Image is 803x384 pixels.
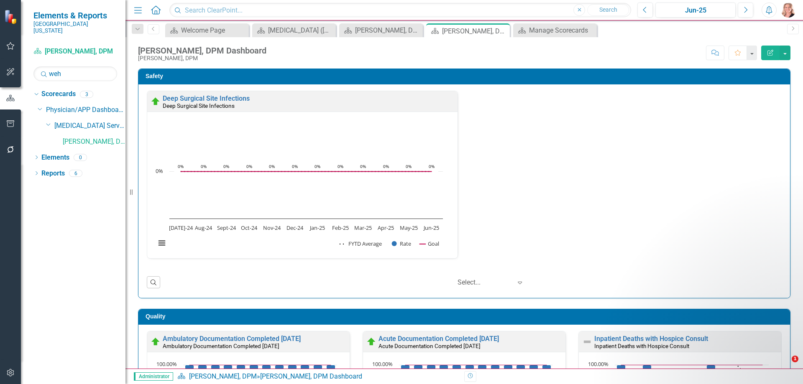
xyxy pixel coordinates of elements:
h3: Quality [146,313,786,320]
text: [DATE]-24 [169,224,193,231]
text: Jun-25 [423,224,439,231]
img: On Target [366,337,376,347]
text: 0% [406,163,412,169]
div: [PERSON_NAME], DPM Dashboard [138,46,266,55]
text: 100.00% [156,360,177,368]
text: Mar-25 [354,224,372,231]
text: 0% [156,167,163,175]
div: [PERSON_NAME], DPM Dashboard [260,372,362,380]
div: [PERSON_NAME], DPM Dashboard [355,25,421,36]
button: Show Goal [419,240,439,247]
text: Sept-24 [217,224,236,231]
img: Not Defined [582,337,592,347]
div: 6 [69,170,82,177]
text: Apr-25 [378,224,394,231]
text: Oct-24 [241,224,258,231]
text: 100.00% [372,360,393,368]
input: Search ClearPoint... [169,3,631,18]
g: Goal, series 3 of 3. Line with 12 data points. [188,363,332,366]
div: [PERSON_NAME], DPM [138,55,266,61]
text: 100.00% [588,360,609,368]
g: Goal, series 3 of 3. Line with 12 data points. [404,363,548,366]
text: 0% [429,163,435,169]
text: 0% [269,163,275,169]
div: Welcome Page [181,25,247,36]
button: Show FYTD Average [340,240,383,247]
a: Deep Surgical Site Infections [163,94,250,102]
div: 3 [80,91,93,98]
button: View chart menu, Chart [156,237,168,249]
a: Ambulatory Documentation Completed [DATE] [163,335,301,343]
div: [PERSON_NAME], DPM Dashboard [442,26,508,36]
h3: Safety [146,73,786,79]
div: [MEDICAL_DATA] ([MEDICAL_DATA]) Dashboard [268,25,334,36]
text: 0% [360,163,366,169]
a: [PERSON_NAME], DPM [33,47,117,56]
span: 1 [792,356,798,362]
span: Search [599,6,617,13]
text: 0% [292,163,298,169]
button: Jun-25 [655,3,736,18]
text: Jan-25 [309,224,325,231]
text: 0% [315,163,320,169]
text: Feb-25 [332,224,349,231]
img: On Target [151,97,161,107]
text: May-25 [400,224,418,231]
svg: Interactive chart [151,120,447,256]
iframe: Intercom live chat [775,356,795,376]
small: Deep Surgical Site Infections [163,102,235,109]
a: Manage Scorecards [515,25,595,36]
span: Elements & Reports [33,10,117,20]
a: Inpatient Deaths with Hospice Consult [594,335,708,343]
div: Double-Click to Edit [147,91,458,259]
a: Elements [41,153,69,163]
a: [MEDICAL_DATA] Services [54,121,125,131]
button: Show Rate [392,240,411,247]
div: 0 [74,154,87,161]
a: Reports [41,169,65,178]
text: 0% [246,163,252,169]
img: On Target [151,337,161,347]
text: 0% [338,163,343,169]
text: 0% [178,163,184,169]
g: Goal, series 3 of 3. Line with 12 data points. [619,363,764,366]
a: Welcome Page [167,25,247,36]
text: Nov-24 [263,224,281,231]
a: Scorecards [41,89,76,99]
a: Acute Documentation Completed [DATE] [378,335,499,343]
small: [GEOGRAPHIC_DATA][US_STATE] [33,20,117,34]
button: Search [587,4,629,16]
a: Physician/APP Dashboards [46,105,125,115]
small: Ambulatory Documentation Completed [DATE] [163,343,279,349]
text: 0% [223,163,229,169]
small: Inpatient Deaths with Hospice Consult [594,343,689,349]
div: Chart. Highcharts interactive chart. [151,120,453,256]
a: [MEDICAL_DATA] ([MEDICAL_DATA]) Dashboard [254,25,334,36]
text: 0% [383,163,389,169]
input: Search Below... [33,66,117,81]
img: ClearPoint Strategy [4,10,19,24]
img: Tiffany LaCoste [781,3,796,18]
a: [PERSON_NAME], DPM [189,372,257,380]
a: [PERSON_NAME], DPM [63,137,125,147]
text: Aug-24 [195,224,212,231]
text: 0% [201,163,207,169]
div: Jun-25 [658,5,733,15]
small: Acute Documentation Completed [DATE] [378,343,481,349]
a: [PERSON_NAME], DPM Dashboard [341,25,421,36]
div: Manage Scorecards [529,25,595,36]
span: Administrator [134,372,173,381]
text: Dec-24 [286,224,304,231]
div: » [177,372,458,381]
g: Goal, series 3 of 3. Line with 12 data points. [179,170,433,173]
